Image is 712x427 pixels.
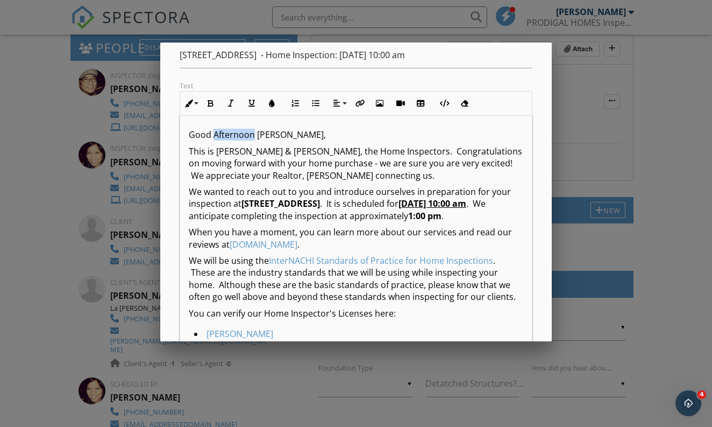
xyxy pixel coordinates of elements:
button: Underline (⌘U) [241,93,262,114]
button: Unordered List [305,93,326,114]
button: Code View [433,93,454,114]
p: Good Afternoon [PERSON_NAME], [189,129,523,141]
button: Clear Formatting [454,93,474,114]
span: 4 [697,390,706,399]
button: Colors [262,93,282,114]
button: Ordered List [285,93,305,114]
button: Insert Image (⌘P) [369,93,390,114]
u: [DATE] 10:00 am [398,198,466,209]
button: Inline Style [180,93,201,114]
button: Align [329,93,349,114]
iframe: Intercom live chat [675,390,701,416]
p: This is [PERSON_NAME] & [PERSON_NAME], the Home Inspectors. Congratulations on moving forward wit... [189,145,523,181]
p: We will be using the . These are the industry standards that we will be using while inspecting yo... [189,255,523,303]
p: When you have a moment, you can learn more about our services and read our reviews at . [189,226,523,250]
a: InterNACHI Standards of Practice for Home Inspections [269,255,493,267]
button: Insert Link (⌘K) [349,93,369,114]
a: [PERSON_NAME] [207,328,273,340]
label: Text [180,81,194,90]
strong: 1:00 pm [408,210,442,222]
button: Insert Table [410,93,431,114]
button: Insert Video [390,93,410,114]
p: We wanted to reach out to you and introduce ourselves in preparation for your inspection at . It ... [189,186,523,222]
button: Bold (⌘B) [201,93,221,114]
strong: [STREET_ADDRESS] [241,198,320,209]
p: You can verify our Home Inspector's Licenses here: [189,307,523,319]
a: [DOMAIN_NAME] [230,239,297,250]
